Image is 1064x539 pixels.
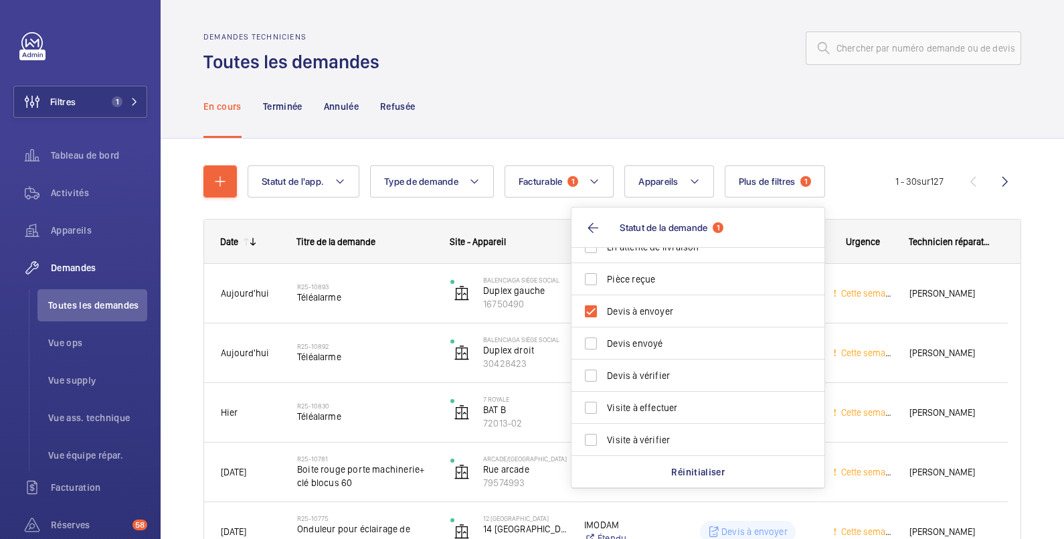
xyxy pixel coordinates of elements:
p: 12 [GEOGRAPHIC_DATA] [483,514,567,522]
span: sur [917,176,930,187]
p: 79574993 [483,476,567,489]
span: Visite à effectuer [607,401,791,414]
p: Balenciaga siège social [483,335,567,343]
span: 58 [132,520,147,530]
img: elevator.svg [454,464,470,480]
div: Date [220,236,238,247]
p: Balenciaga siège social [483,276,567,284]
span: 1 [112,96,122,107]
p: 72013-02 [483,416,567,430]
p: Devis à envoyer [721,525,788,538]
button: Type de demande [370,165,494,198]
p: IMODAM [584,518,662,532]
span: Téléalarme [297,291,433,304]
p: 7 Royale [483,395,567,403]
span: Pièce reçue [607,273,791,286]
span: Vue ass. technique [48,411,147,425]
span: 1 - 30 127 [895,177,944,186]
span: Site - Appareil [450,236,506,247]
p: Annulée [324,100,359,113]
h2: Demandes techniciens [203,32,387,42]
span: Type de demande [384,176,458,187]
span: Filtres [50,95,76,108]
p: Duplex gauche [483,284,567,297]
span: Boite rouge porte machinerie+ clé blocus 60 [297,463,433,489]
h2: R25-10775 [297,514,433,522]
span: Toutes les demandes [48,299,147,312]
span: Téléalarme [297,350,433,364]
span: Titre de la demande [296,236,375,247]
span: Activités [51,186,147,200]
span: Statut de l'app. [262,176,324,187]
p: 30428423 [483,357,567,370]
span: Facturable [519,176,563,187]
span: 1 [567,176,578,187]
div: Press SPACE to select this row. [204,383,1008,443]
p: Réinitialiser [671,465,725,479]
span: [PERSON_NAME] [909,465,991,480]
span: Vue équipe répar. [48,449,147,462]
p: Refusée [380,100,415,113]
span: 1 [800,176,811,187]
p: Rue arcade [483,463,567,476]
p: 16750490 [483,297,567,311]
span: Statut de la demande [620,222,707,233]
span: Hier [221,407,238,418]
p: ARCADE/[GEOGRAPHIC_DATA] [483,455,567,463]
span: Visite à vérifier [607,433,791,447]
button: Statut de l'app. [248,165,359,198]
span: Vue supply [48,374,147,387]
button: Plus de filtres1 [725,165,826,198]
span: Facturation [51,481,147,494]
span: [DATE] [221,467,246,477]
span: [PERSON_NAME] [909,286,991,301]
span: Devis à envoyer [607,305,791,318]
img: elevator.svg [454,285,470,301]
span: Tableau de bord [51,149,147,162]
span: Cette semaine [838,348,898,358]
span: Cette semaine [838,407,898,418]
img: elevator.svg [454,345,470,361]
span: Réserves [51,518,127,532]
span: Aujourd'hui [221,348,269,358]
button: Appareils [624,165,713,198]
input: Chercher par numéro demande ou de devis [806,31,1021,65]
span: [DATE] [221,526,246,537]
h1: Toutes les demandes [203,50,387,74]
span: Téléalarme [297,410,433,423]
h2: R25-10892 [297,342,433,350]
span: Aujourd'hui [221,288,269,299]
p: Duplex droit [483,343,567,357]
span: Appareils [51,224,147,237]
p: En cours [203,100,242,113]
span: Cette semaine [838,467,898,477]
span: Vue ops [48,336,147,350]
span: Appareils [638,176,678,187]
h2: R25-10893 [297,283,433,291]
span: 1 [713,222,723,233]
div: Press SPACE to select this row. [204,443,1008,502]
span: Devis envoyé [607,337,791,350]
p: 14 [GEOGRAPHIC_DATA] [483,522,567,536]
span: Technicien réparateur [909,236,992,247]
h2: R25-10781 [297,455,433,463]
button: Statut de la demande1 [571,208,824,248]
p: BAT B [483,403,567,416]
span: Urgence [846,236,880,247]
span: Devis à vérifier [607,369,791,382]
div: Press SPACE to select this row. [204,264,1008,323]
span: Cette semaine [838,288,898,299]
button: Filtres1 [13,86,147,118]
span: [PERSON_NAME] [909,345,991,361]
span: Plus de filtres [739,176,796,187]
span: Cette semaine [838,526,898,537]
span: Demandes [51,261,147,275]
div: Press SPACE to select this row. [204,323,1008,383]
img: elevator.svg [454,404,470,420]
button: Facturable1 [505,165,614,198]
span: [PERSON_NAME] [909,405,991,420]
h2: R25-10830 [297,402,433,410]
p: Terminée [263,100,302,113]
